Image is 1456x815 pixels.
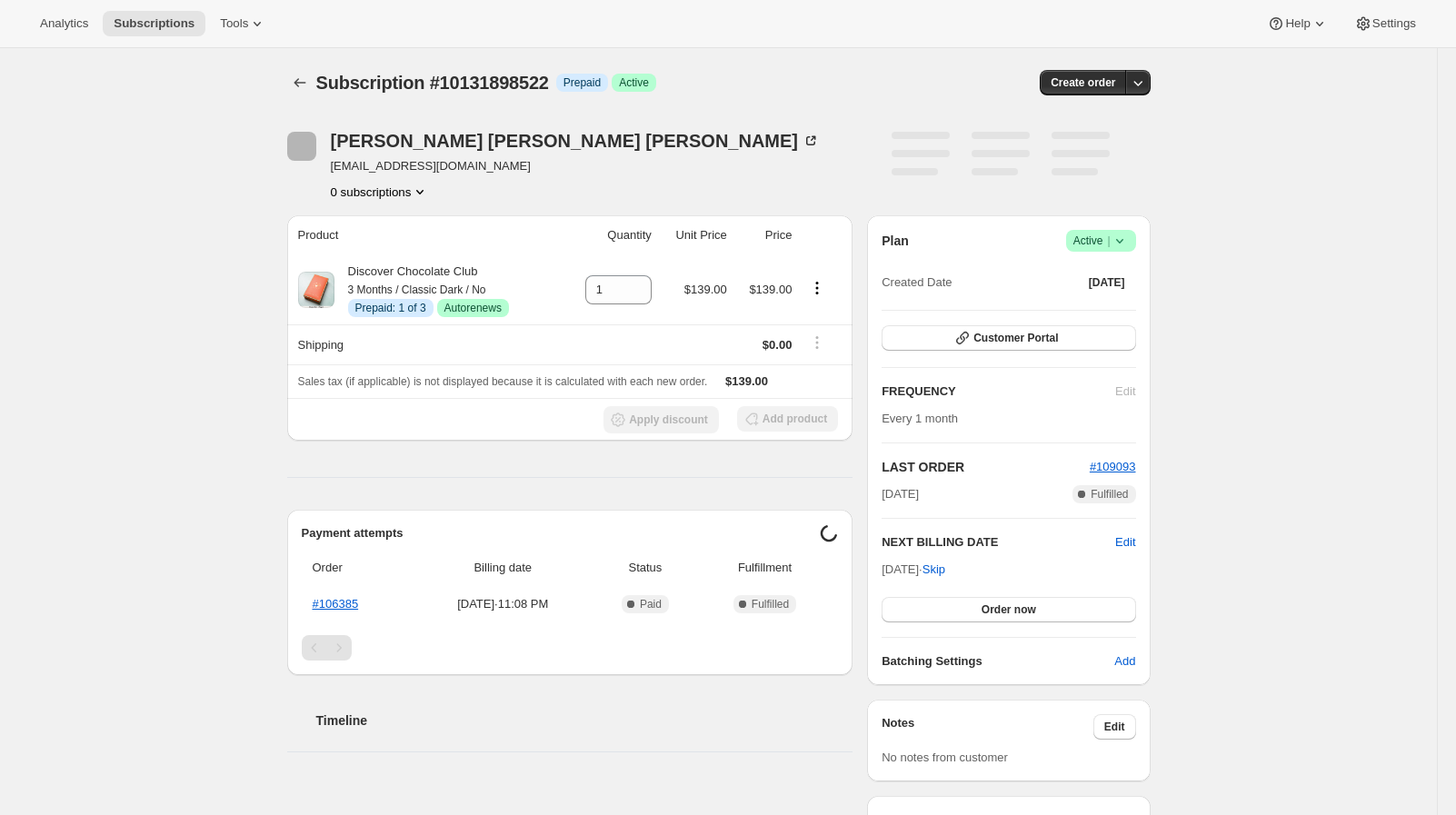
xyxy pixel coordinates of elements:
[1089,275,1125,290] span: [DATE]
[316,711,853,730] h2: Timeline
[1114,652,1135,671] span: Add
[882,273,952,292] span: Created Date
[1256,11,1339,36] button: Help
[1093,714,1136,740] button: Edit
[331,132,821,150] div: [PERSON_NAME] [PERSON_NAME] [PERSON_NAME]
[114,16,194,31] span: Subscriptions
[1051,75,1115,90] span: Create order
[29,11,99,36] button: Analytics
[882,458,1090,476] h2: LAST ORDER
[882,714,1093,740] h3: Notes
[922,561,945,579] span: Skip
[763,338,793,352] span: $0.00
[1103,647,1146,676] button: Add
[882,412,958,425] span: Every 1 month
[1104,720,1125,734] span: Edit
[882,597,1135,622] button: Order now
[334,263,509,317] div: Discover Chocolate Club
[882,652,1114,671] h6: Batching Settings
[1073,232,1129,250] span: Active
[302,548,413,588] th: Order
[287,132,316,161] span: Mary Beth Juday
[298,272,334,308] img: product img
[803,333,832,353] button: Shipping actions
[1115,533,1135,552] button: Edit
[882,533,1115,552] h2: NEXT BILLING DATE
[313,597,359,611] a: #106385
[302,524,821,542] h2: Payment attempts
[619,75,649,90] span: Active
[418,595,589,613] span: [DATE] · 11:08 PM
[749,283,792,296] span: $139.00
[882,562,945,576] span: [DATE] ·
[1040,70,1126,95] button: Create order
[348,283,486,296] small: 3 Months / Classic Dark / No
[444,301,502,315] span: Autorenews
[640,597,662,611] span: Paid
[331,157,821,175] span: [EMAIL_ADDRESS][DOMAIN_NAME]
[1285,16,1310,31] span: Help
[882,232,909,250] h2: Plan
[1343,11,1427,36] button: Settings
[725,374,768,388] span: $139.00
[1107,234,1110,248] span: |
[563,75,601,90] span: Prepaid
[287,70,313,95] button: Subscriptions
[752,597,789,611] span: Fulfilled
[40,16,88,31] span: Analytics
[1078,270,1136,295] button: [DATE]
[287,215,563,255] th: Product
[882,750,1008,764] span: No notes from customer
[703,559,827,577] span: Fulfillment
[1372,16,1416,31] span: Settings
[302,635,839,661] nav: Pagination
[563,215,657,255] th: Quantity
[657,215,733,255] th: Unit Price
[1090,458,1136,476] button: #109093
[298,375,708,388] span: Sales tax (if applicable) is not displayed because it is calculated with each new order.
[418,559,589,577] span: Billing date
[599,559,692,577] span: Status
[355,301,426,315] span: Prepaid: 1 of 3
[316,73,549,93] span: Subscription #10131898522
[1090,460,1136,473] a: #109093
[331,183,430,201] button: Product actions
[220,16,248,31] span: Tools
[882,485,919,503] span: [DATE]
[103,11,205,36] button: Subscriptions
[1091,487,1128,502] span: Fulfilled
[803,278,832,298] button: Product actions
[287,324,563,364] th: Shipping
[973,331,1058,345] span: Customer Portal
[912,555,956,584] button: Skip
[882,383,1115,401] h2: FREQUENCY
[982,602,1036,617] span: Order now
[684,283,727,296] span: $139.00
[882,325,1135,351] button: Customer Portal
[209,11,277,36] button: Tools
[733,215,798,255] th: Price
